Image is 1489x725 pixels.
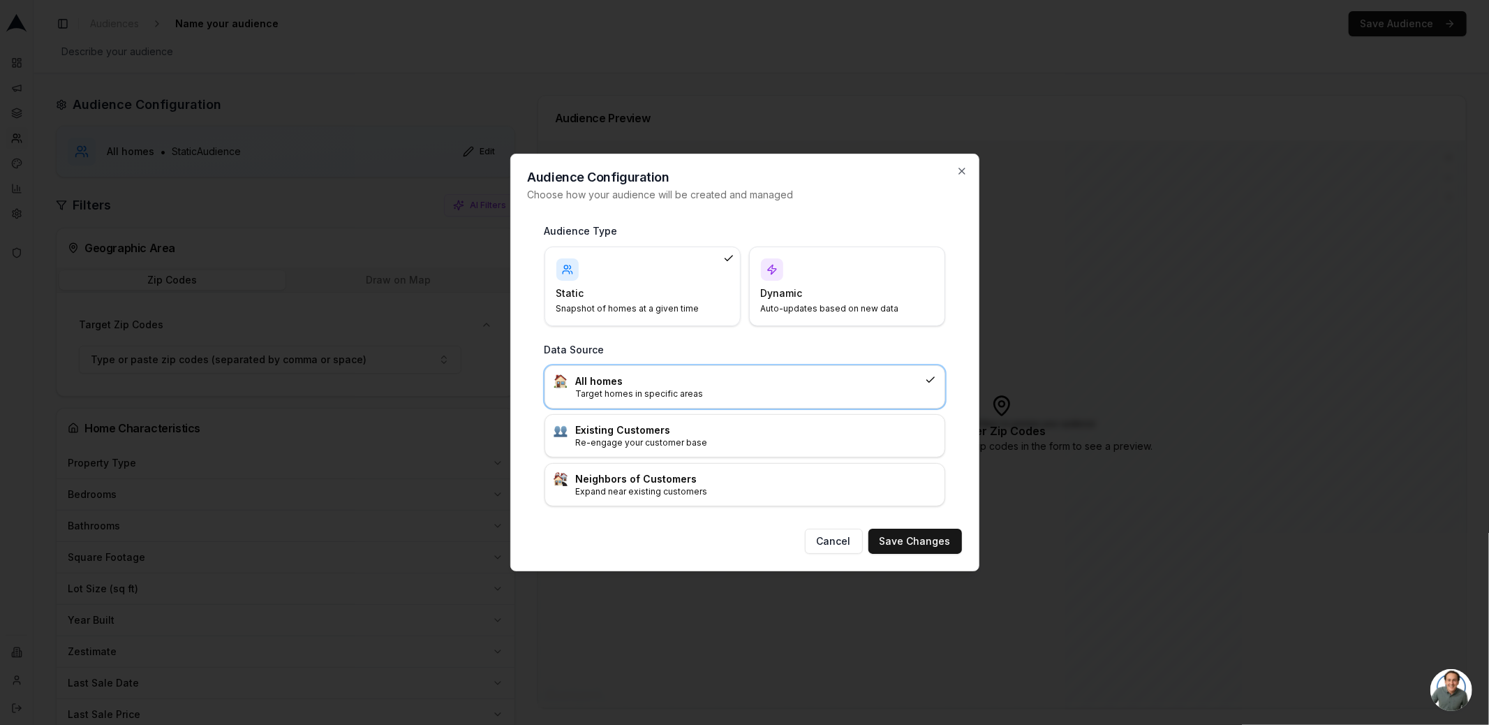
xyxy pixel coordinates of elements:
img: :busts_in_silhouette: [554,423,568,437]
h3: Data Source [545,343,945,357]
h4: Static [556,286,712,300]
p: Choose how your audience will be created and managed [528,188,962,202]
p: Re-engage your customer base [576,437,936,448]
h3: All homes [576,374,919,388]
button: Save Changes [868,529,962,554]
div: :house:All homesTarget homes in specific areas [545,365,945,409]
h2: Audience Configuration [528,171,962,184]
div: StaticSnapshot of homes at a given time [545,247,741,326]
button: Cancel [805,529,863,554]
div: :busts_in_silhouette:Existing CustomersRe-engage your customer base [545,414,945,457]
p: Auto-updates based on new data [761,303,917,314]
h3: Neighbors of Customers [576,472,936,486]
h3: Audience Type [545,224,945,238]
h3: Existing Customers [576,423,936,437]
p: Expand near existing customers [576,486,936,497]
img: :house_buildings: [554,472,568,486]
div: :house_buildings:Neighbors of CustomersExpand near existing customers [545,463,945,506]
img: :house: [554,374,568,388]
p: Target homes in specific areas [576,388,919,400]
div: DynamicAuto-updates based on new data [749,247,945,326]
h4: Dynamic [761,286,917,300]
p: Snapshot of homes at a given time [556,303,712,314]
